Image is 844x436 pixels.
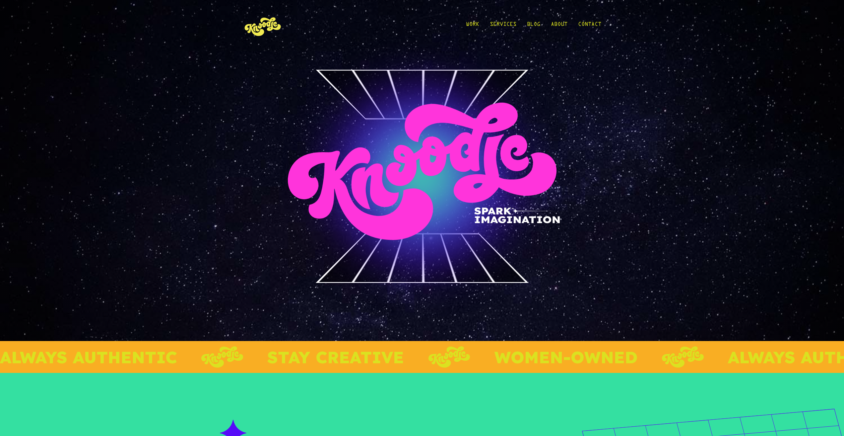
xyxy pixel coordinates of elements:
p: STAY CREATIVE [265,349,402,365]
p: WOMEN-OWNED [492,349,636,365]
a: About [551,11,567,42]
img: knoodle-logo-chartreuse [660,346,701,368]
img: KnoLogo(yellow) [243,11,283,42]
a: Work [466,11,479,42]
a: Contact [578,11,601,42]
img: knoodle-logo-chartreuse [199,346,241,368]
a: Services [490,11,516,42]
img: knoodle-logo-chartreuse [426,346,468,368]
a: Blog [527,11,540,42]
